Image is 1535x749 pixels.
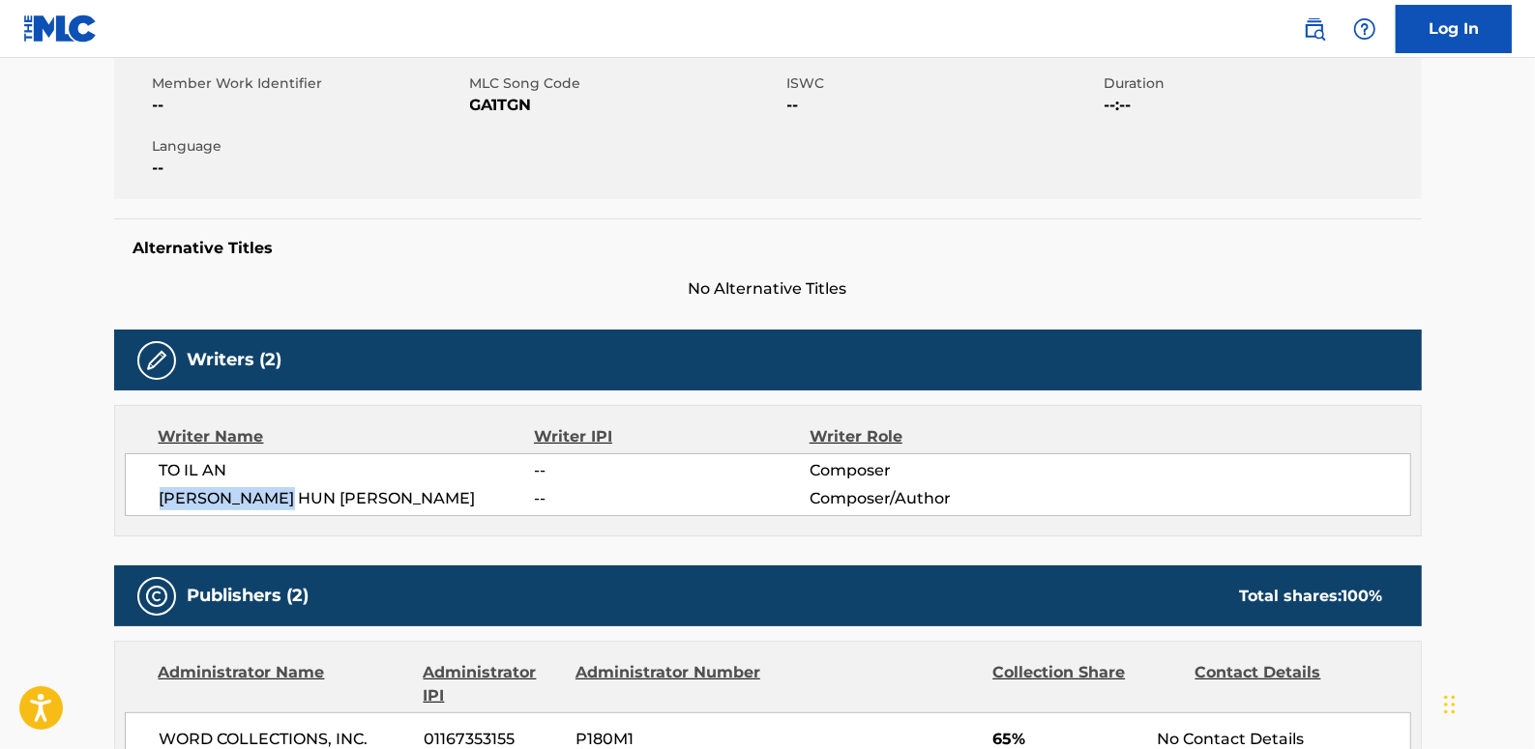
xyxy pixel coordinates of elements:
[576,661,763,707] div: Administrator Number
[145,585,168,608] img: Publishers
[145,349,168,372] img: Writers
[470,94,782,117] span: GA1TGN
[153,136,465,157] span: Language
[159,425,535,448] div: Writer Name
[1105,94,1417,117] span: --:--
[810,425,1060,448] div: Writer Role
[810,459,1060,482] span: Composer
[133,239,1402,258] h5: Alternative Titles
[153,73,465,94] span: Member Work Identifier
[1295,10,1334,48] a: Public Search
[1303,17,1326,41] img: search
[470,73,782,94] span: MLC Song Code
[992,661,1180,707] div: Collection Share
[534,425,810,448] div: Writer IPI
[1444,676,1456,734] div: Drag
[153,94,465,117] span: --
[160,487,535,510] span: [PERSON_NAME] HUN [PERSON_NAME]
[424,661,561,707] div: Administrator IPI
[810,487,1060,510] span: Composer/Author
[1438,656,1535,749] iframe: Chat Widget
[153,157,465,180] span: --
[1353,17,1376,41] img: help
[1343,587,1383,605] span: 100 %
[534,487,809,510] span: --
[23,14,98,43] img: MLC Logo
[188,585,310,607] h5: Publishers (2)
[159,661,409,707] div: Administrator Name
[1396,5,1512,53] a: Log In
[160,459,535,482] span: TO IL AN
[1240,585,1383,608] div: Total shares:
[188,349,282,371] h5: Writers (2)
[787,94,1100,117] span: --
[534,459,809,482] span: --
[1345,10,1384,48] div: Help
[1196,661,1383,707] div: Contact Details
[787,73,1100,94] span: ISWC
[1105,73,1417,94] span: Duration
[114,277,1422,301] span: No Alternative Titles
